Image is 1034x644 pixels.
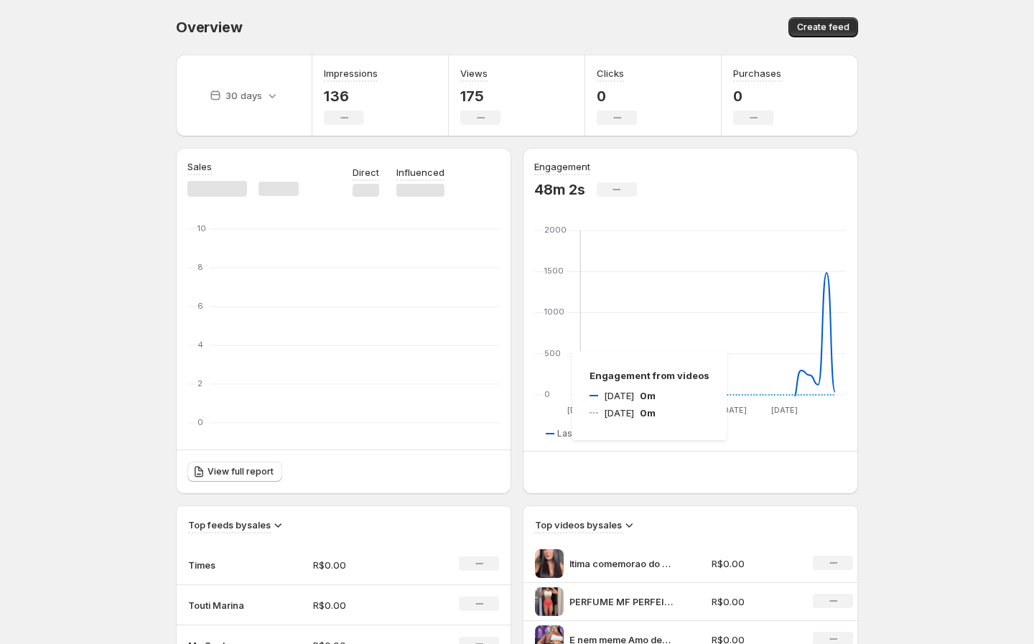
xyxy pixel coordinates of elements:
[771,405,798,415] text: [DATE]
[197,262,203,272] text: 8
[534,181,585,198] p: 48m 2s
[313,598,415,612] p: R$0.00
[176,19,242,36] span: Overview
[534,159,590,174] h3: Engagement
[544,348,561,358] text: 500
[720,405,747,415] text: [DATE]
[544,225,567,235] text: 2000
[567,405,594,415] text: [DATE]
[535,518,622,532] h3: Top videos by sales
[197,340,203,350] text: 4
[712,556,796,571] p: R$0.00
[187,159,212,174] h3: Sales
[197,417,203,427] text: 0
[797,22,849,33] span: Create feed
[188,558,260,572] p: Times
[208,466,274,477] span: View full report
[188,598,260,612] p: Touti Marina
[569,556,677,571] p: ltima comemorao do meu niver Hahaah eita dia longo perfume touticosmetics Look thaykowalski
[188,518,271,532] h3: Top feeds by sales
[396,165,444,179] p: Influenced
[569,594,677,609] p: PERFUME MF PERFEITO PARA QUALQUER MOMENTO Cupom MARINA10 link na bio
[544,266,564,276] text: 1500
[197,223,206,233] text: 10
[324,66,378,80] h3: Impressions
[597,66,624,80] h3: Clicks
[557,428,612,439] span: Last 30 days
[788,17,858,37] button: Create feed
[197,378,202,388] text: 2
[669,405,696,415] text: [DATE]
[618,405,645,415] text: [DATE]
[535,587,564,616] img: PERFUME MF PERFEITO PARA QUALQUER MOMENTO Cupom MARINA10 link na bio
[353,165,379,179] p: Direct
[733,66,781,80] h3: Purchases
[635,428,704,439] span: Previous Period
[324,88,378,105] p: 136
[535,549,564,578] img: ltima comemorao do meu niver Hahaah eita dia longo perfume touticosmetics Look thaykowalski
[544,307,564,317] text: 1000
[597,88,637,105] p: 0
[733,88,781,105] p: 0
[187,462,282,482] a: View full report
[460,88,500,105] p: 175
[544,389,550,399] text: 0
[313,558,415,572] p: R$0.00
[197,301,203,311] text: 6
[712,594,796,609] p: R$0.00
[225,88,262,103] p: 30 days
[460,66,488,80] h3: Views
